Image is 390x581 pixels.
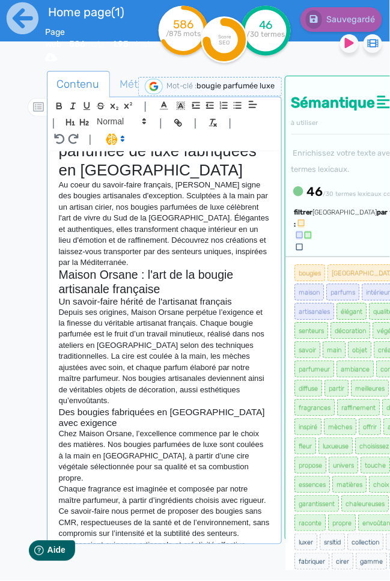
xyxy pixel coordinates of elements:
span: ambiance [337,360,374,377]
div: Domaine: [DOMAIN_NAME] [31,31,136,41]
span: collection [347,534,383,550]
span: garantissent [294,495,339,512]
tspan: 586 [173,18,193,32]
span: élégant [337,303,367,320]
div: v 4.0.25 [34,19,59,29]
h3: Un savoir-faire hérité de l'artisanat français [59,296,270,307]
span: minutes [112,39,159,49]
img: tab_domain_overview_orange.svg [49,70,58,79]
span: fabriquer [294,553,329,570]
span: bougie parfumée luxe [197,81,275,90]
span: Mot-clé : [166,81,197,90]
span: univers [329,457,358,473]
span: gamme [356,553,387,570]
a: Contenu [47,71,110,98]
h2: Maison Orsane : l'art de la bougie artisanale française [59,268,270,296]
p: Chaque fragrance est imaginée et composée par notre maître parfumeur, à partir d’ingrédients choi... [59,484,270,540]
span: touche [361,457,390,473]
span: partir [324,380,349,397]
span: main [323,341,346,358]
h3: Des bougies fabriquées en [GEOGRAPHIC_DATA] avec exigence [59,407,270,429]
span: srsltid [320,534,345,550]
span: | [194,115,197,131]
tspan: /30 termes [246,30,285,38]
span: I.Assistant [100,132,129,147]
span: luxer [294,534,317,550]
div: Mots-clés [150,71,184,79]
span: filtrer : [294,208,313,228]
b: 586 [69,39,85,49]
span: essences [294,476,330,493]
p: Chez Maison Orsane, l’excellence commence par le choix des matières. Nos bougies parfumées de lux... [59,429,270,484]
span: | [89,131,92,147]
tspan: /875 mots [166,30,201,38]
span: Sauvegardé [327,14,376,25]
span: fragrances [294,399,335,416]
p: Depuis ses origines, Maison Orsane perpétue l’exigence et la finesse du véritable artisanat franç... [59,307,270,407]
tspan: 46 [259,18,273,32]
input: title [45,2,162,22]
span: savoir [294,341,320,358]
span: chaleureuses [341,495,389,512]
span: diffuse [294,380,322,397]
span: décoration [331,322,370,339]
span: | [52,115,55,131]
p: En associant exigence artisanale et créativité olfactive, [PERSON_NAME] affirme une vision modern... [59,540,270,573]
span: mots [69,39,105,49]
p: Au coeur du savoir-faire français, [PERSON_NAME] signe des bougies artisanales d'exception. Sculp... [59,180,270,269]
span: luxueuse [318,437,353,454]
span: mèches [324,418,356,435]
span: | [229,115,232,131]
span: parfums [326,284,359,300]
span: parfumeur [294,360,334,377]
span: | [159,115,162,131]
span: Aligment [245,97,261,112]
span: senteurs [294,322,328,339]
img: google-serp-logo.png [145,79,163,94]
span: matières [332,476,367,493]
b: 46 [306,184,323,199]
span: bougies [294,264,325,281]
span: Métadonnées [111,68,197,100]
span: offrir [359,418,381,435]
span: artisanales [294,303,334,320]
span: raconte [294,514,326,531]
h1: Maison Orsane : bougie parfumée de luxe fabriquées en [GEOGRAPHIC_DATA] [59,123,270,180]
span: propre [328,514,356,531]
img: website_grey.svg [19,31,29,41]
button: Sauvegardé [300,7,382,32]
span: inspiré [294,418,321,435]
span: Contenu [47,68,109,100]
b: 1.95 [112,39,129,49]
span: meilleures [351,380,389,397]
span: Page web [45,27,65,49]
a: Métadonnées [110,71,197,98]
span: | [144,98,147,114]
span: maison [294,284,324,300]
span: objet [348,341,371,358]
span: fleur [294,437,316,454]
tspan: SEO [219,39,230,46]
span: propose [294,457,326,473]
div: Domaine [62,71,93,79]
img: logo_orange.svg [19,19,29,29]
span: raffinement [337,399,380,416]
span: cirer [332,553,353,570]
img: tab_keywords_by_traffic_grey.svg [136,70,146,79]
tspan: Score [218,35,231,40]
